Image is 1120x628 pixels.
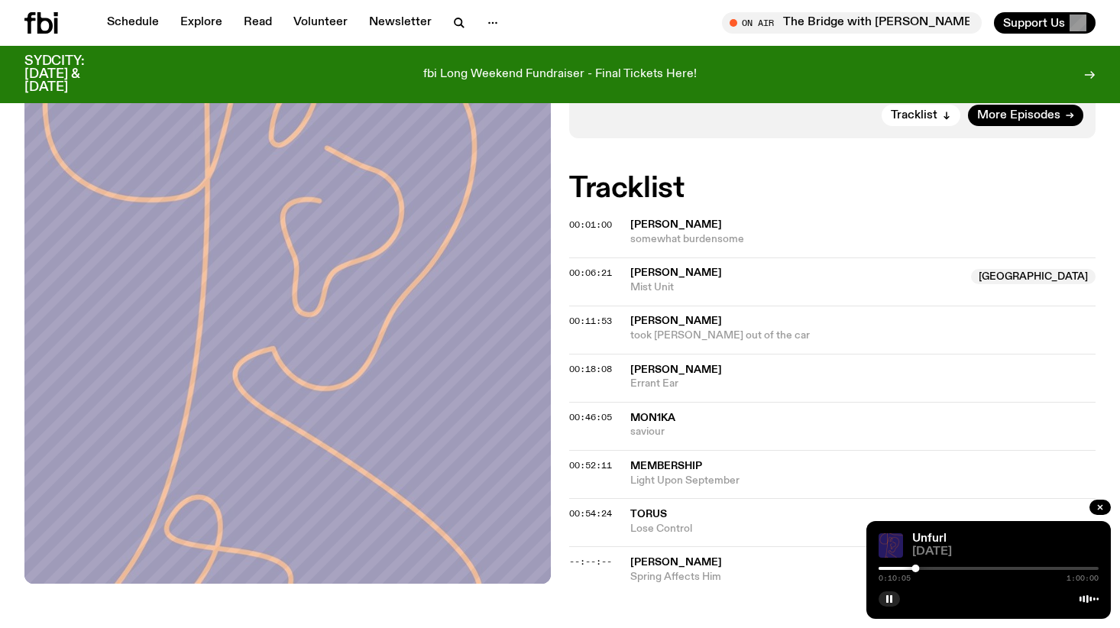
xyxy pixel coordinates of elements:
span: --:--:-- [569,555,612,568]
span: [DATE] [912,546,1099,558]
button: 00:06:21 [569,269,612,277]
span: More Episodes [977,110,1060,121]
span: Errant Ear [630,377,1096,391]
a: Volunteer [284,12,357,34]
span: 00:54:24 [569,507,612,520]
button: 00:52:11 [569,461,612,470]
span: 00:01:00 [569,219,612,231]
span: [GEOGRAPHIC_DATA] [971,269,1096,284]
span: 00:46:05 [569,411,612,423]
button: 00:01:00 [569,221,612,229]
button: Support Us [994,12,1096,34]
button: On AirThe Bridge with [PERSON_NAME] [722,12,982,34]
a: Newsletter [360,12,441,34]
span: 00:06:21 [569,267,612,279]
a: Explore [171,12,231,34]
span: 00:18:08 [569,363,612,375]
span: Mist Unit [630,280,962,295]
span: [PERSON_NAME] [630,219,722,230]
span: 0:10:05 [879,575,911,582]
span: Support Us [1003,16,1065,30]
span: Spring Affects Him [630,570,1096,584]
span: 00:11:53 [569,315,612,327]
button: 00:46:05 [569,413,612,422]
span: Tracklist [891,110,937,121]
span: Lose Control [630,522,1096,536]
span: Light Upon September [630,474,1096,488]
span: [PERSON_NAME] [630,267,722,278]
span: [PERSON_NAME] [630,557,722,568]
span: 1:00:00 [1067,575,1099,582]
span: somewhat burdensome [630,232,1096,247]
span: Membership [630,461,702,471]
a: Unfurl [912,533,947,545]
span: [PERSON_NAME] [630,316,722,326]
h2: Tracklist [569,175,1096,202]
span: Torus [630,509,667,520]
span: mon1ka [630,413,675,423]
a: Schedule [98,12,168,34]
span: took [PERSON_NAME] out of the car [630,329,1096,343]
p: fbi Long Weekend Fundraiser - Final Tickets Here! [423,68,697,82]
h3: SYDCITY: [DATE] & [DATE] [24,55,122,94]
a: Read [235,12,281,34]
span: saviour [630,425,1096,439]
span: [PERSON_NAME] [630,364,722,375]
button: Tracklist [882,105,960,126]
button: 00:54:24 [569,510,612,518]
button: 00:11:53 [569,317,612,325]
button: 00:18:08 [569,365,612,374]
a: More Episodes [968,105,1083,126]
span: 00:52:11 [569,459,612,471]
